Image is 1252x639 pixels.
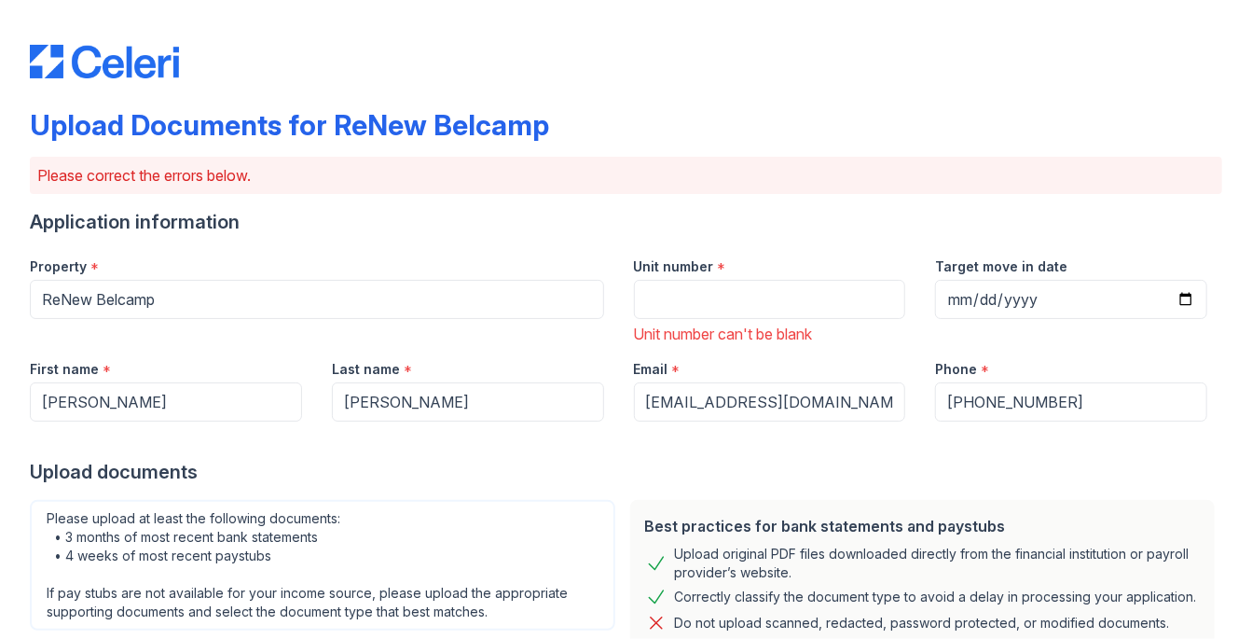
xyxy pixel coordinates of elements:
[634,360,668,379] label: Email
[30,459,1222,485] div: Upload documents
[30,108,549,142] div: Upload Documents for ReNew Belcamp
[30,257,87,276] label: Property
[634,257,714,276] label: Unit number
[37,164,1215,187] p: Please correct the errors below.
[645,515,1201,537] div: Best practices for bank statements and paystubs
[675,586,1197,608] div: Correctly classify the document type to avoid a delay in processing your application.
[30,45,179,78] img: CE_Logo_Blue-a8612792a0a2168367f1c8372b55b34899dd931a85d93a1a3d3e32e68fde9ad4.png
[935,257,1067,276] label: Target move in date
[634,323,906,345] div: Unit number can't be blank
[30,500,615,631] div: Please upload at least the following documents: • 3 months of most recent bank statements • 4 wee...
[332,360,400,379] label: Last name
[675,545,1201,582] div: Upload original PDF files downloaded directly from the financial institution or payroll provider’...
[30,360,99,379] label: First name
[935,360,977,379] label: Phone
[30,209,1222,235] div: Application information
[675,612,1170,634] div: Do not upload scanned, redacted, password protected, or modified documents.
